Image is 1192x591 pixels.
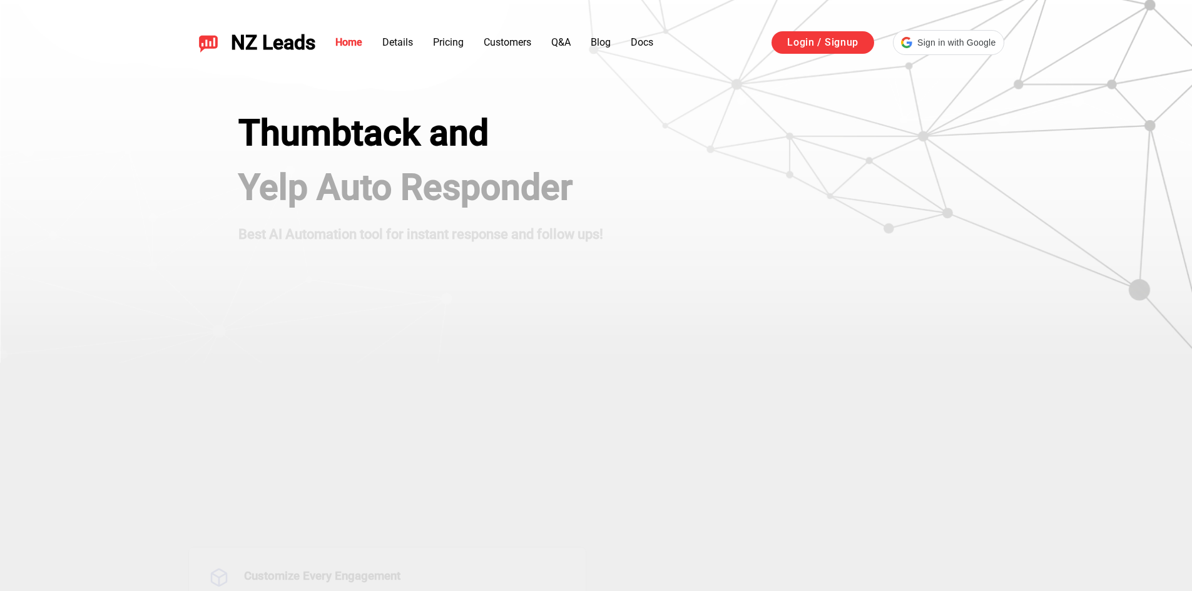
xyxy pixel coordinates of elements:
[551,36,571,48] a: Q&A
[772,31,874,54] a: Login / Signup
[484,36,531,48] a: Customers
[198,33,218,53] img: NZ Leads logo
[238,226,603,242] strong: Best AI Automation tool for instant response and follow ups!
[244,567,566,585] h3: Customize Every Engagement
[231,31,315,54] span: NZ Leads
[893,30,1004,55] div: Sign in with Google
[591,36,611,48] a: Blog
[238,166,603,208] h1: Yelp Auto Responder
[917,36,996,49] span: Sign in with Google
[631,36,653,48] a: Docs
[238,113,603,154] div: Thumbtack and
[335,36,362,48] a: Home
[382,36,413,48] a: Details
[433,36,464,48] a: Pricing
